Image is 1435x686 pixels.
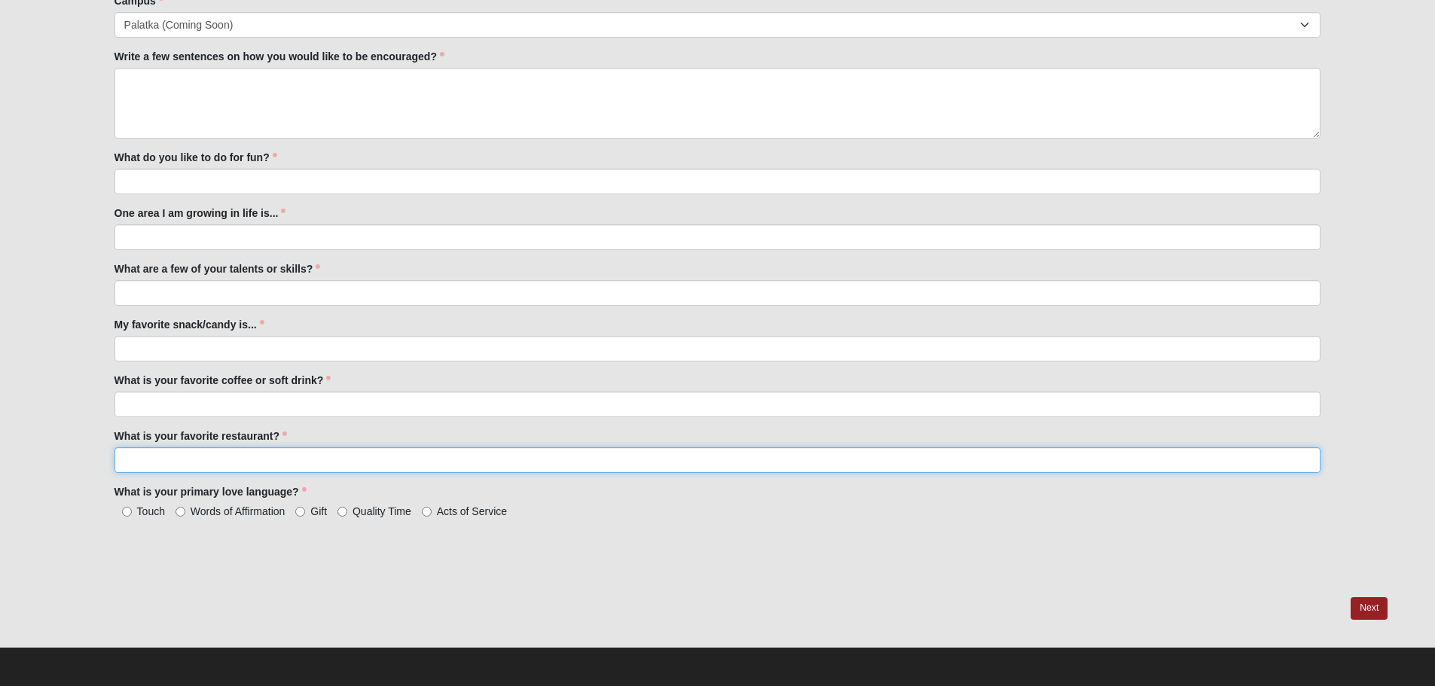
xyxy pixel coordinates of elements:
a: Next [1351,597,1388,619]
span: Quality Time [353,505,411,517]
input: Quality Time [337,507,347,517]
label: What do you like to do for fun? [114,150,277,165]
input: Acts of Service [422,507,432,517]
label: What are a few of your talents or skills? [114,261,321,276]
label: What is your favorite coffee or soft drink? [114,373,331,388]
input: Words of Affirmation [176,507,185,517]
label: What is your favorite restaurant? [114,428,287,444]
label: My favorite snack/candy is... [114,317,264,332]
input: Gift [295,507,305,517]
span: Gift [310,505,327,517]
label: One area I am growing in life is... [114,206,286,221]
span: Words of Affirmation [191,505,285,517]
input: Touch [122,507,132,517]
span: Acts of Service [437,505,507,517]
label: What is your primary love language? [114,484,307,499]
span: Touch [137,505,165,517]
label: Write a few sentences on how you would like to be encouraged? [114,49,444,64]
